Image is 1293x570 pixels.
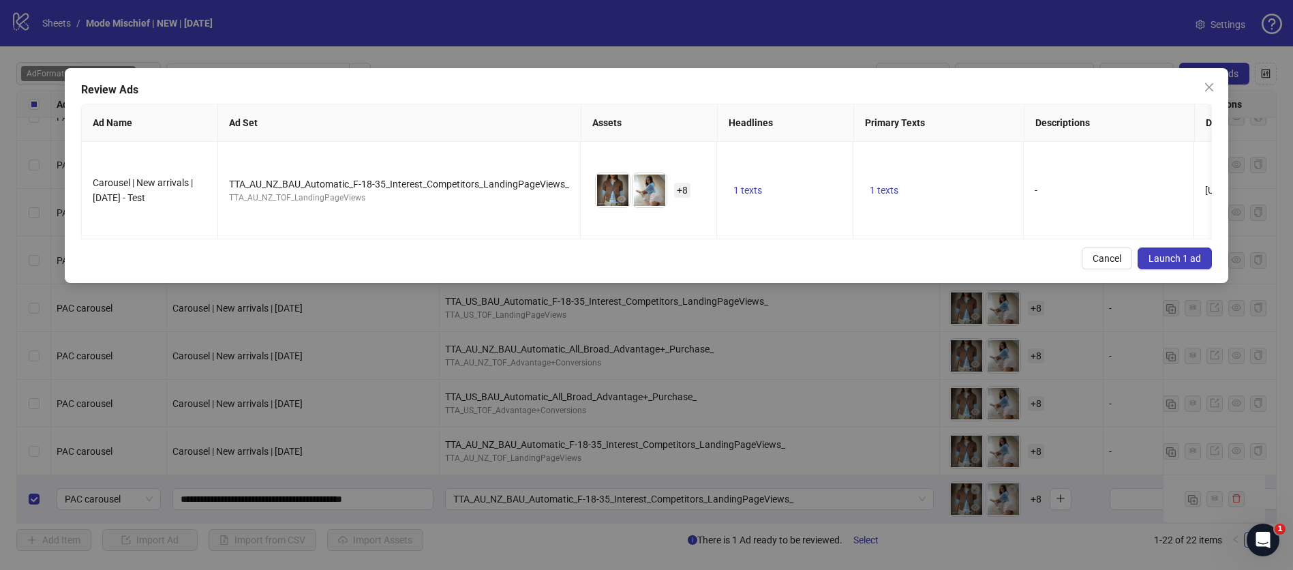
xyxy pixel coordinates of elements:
[229,177,569,192] div: TTA_AU_NZ_BAU_Automatic_F-18-35_Interest_Competitors_LandingPageViews_
[1247,524,1279,556] iframe: Intercom live chat
[633,173,667,207] img: Asset 2
[854,104,1024,142] th: Primary Texts
[718,104,854,142] th: Headlines
[1138,247,1212,269] button: Launch 1 ad
[1198,76,1220,98] button: Close
[1149,253,1201,264] span: Launch 1 ad
[82,104,218,142] th: Ad Name
[93,177,193,203] span: Carousel | New arrivals | [DATE] - Test
[674,183,690,198] span: + 8
[654,194,663,204] span: eye
[617,194,626,204] span: eye
[1082,247,1132,269] button: Cancel
[229,192,569,205] div: TTA_AU_NZ_TOF_LandingPageViews
[728,182,767,198] button: 1 texts
[1093,253,1121,264] span: Cancel
[613,191,630,207] button: Preview
[596,173,630,207] img: Asset 1
[1024,104,1195,142] th: Descriptions
[81,82,1212,98] div: Review Ads
[650,191,667,207] button: Preview
[733,185,762,196] span: 1 texts
[1035,185,1037,196] span: -
[581,104,718,142] th: Assets
[1275,524,1286,535] span: 1
[870,185,898,196] span: 1 texts
[1204,82,1215,93] span: close
[218,104,581,142] th: Ad Set
[864,182,904,198] button: 1 texts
